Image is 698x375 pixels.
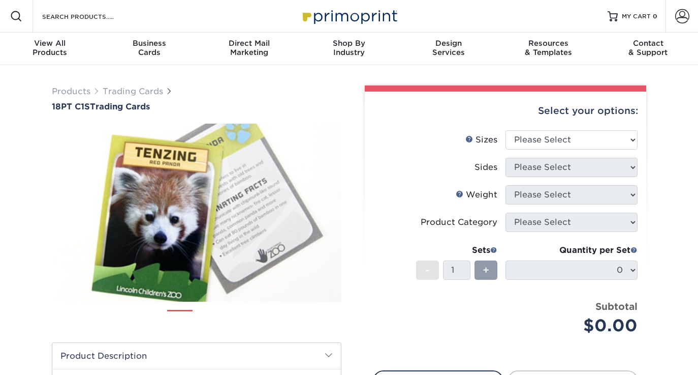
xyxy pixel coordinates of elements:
div: & Templates [498,39,598,57]
a: 18PT C1STrading Cards [52,102,341,111]
span: Design [399,39,498,48]
div: & Support [598,39,698,57]
span: - [425,263,430,278]
span: 18PT C1S [52,102,90,111]
span: Contact [598,39,698,48]
div: Sizes [465,134,497,146]
h1: Trading Cards [52,102,341,111]
div: Select your options: [373,92,638,130]
h2: Product Description [52,343,341,369]
a: Resources& Templates [498,33,598,65]
a: Shop ByIndustry [299,33,399,65]
div: Quantity per Set [505,244,638,256]
span: Business [100,39,199,48]
span: 0 [653,13,657,20]
a: Products [52,86,90,96]
div: Industry [299,39,399,57]
a: DesignServices [399,33,498,65]
span: Resources [498,39,598,48]
div: Sides [474,161,497,174]
span: Shop By [299,39,399,48]
a: Trading Cards [103,86,163,96]
img: 18PT C1S 01 [52,112,341,313]
div: $0.00 [513,313,638,338]
strong: Subtotal [595,301,638,312]
span: Direct Mail [200,39,299,48]
img: Trading Cards 01 [167,306,193,332]
div: Marketing [200,39,299,57]
a: Contact& Support [598,33,698,65]
span: MY CART [622,12,651,21]
div: Sets [416,244,497,256]
a: BusinessCards [100,33,199,65]
span: + [483,263,489,278]
div: Services [399,39,498,57]
div: Cards [100,39,199,57]
a: Direct MailMarketing [200,33,299,65]
img: Primoprint [298,5,400,27]
div: Product Category [421,216,497,228]
div: Weight [456,189,497,201]
img: Trading Cards 02 [201,306,227,331]
input: SEARCH PRODUCTS..... [41,10,140,22]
